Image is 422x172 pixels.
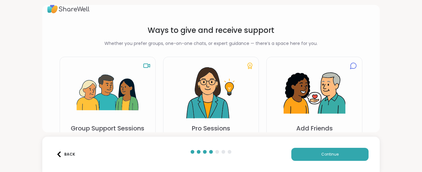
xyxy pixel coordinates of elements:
[47,1,90,15] img: ShareWell Logo
[296,124,333,133] p: Add Friends
[291,148,369,161] button: Continue
[284,62,345,124] img: Add Friends
[77,62,138,124] img: Group Support Sessions
[180,62,242,124] img: Pro Sessions
[321,152,339,157] span: Continue
[53,148,78,161] button: Back
[60,25,363,35] h1: Ways to give and receive support
[60,40,363,47] h2: Whether you prefer groups, one-on-one chats, or expert guidance — there’s a space here for you.
[56,152,75,157] div: Back
[192,124,230,133] p: Pro Sessions
[71,124,144,133] p: Group Support Sessions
